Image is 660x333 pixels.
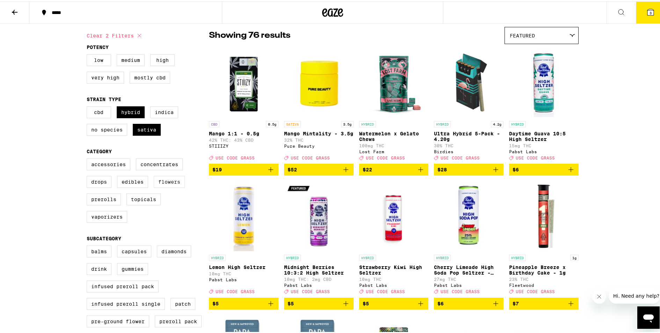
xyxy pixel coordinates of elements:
[509,282,579,286] div: Fleetwood
[570,253,579,260] p: 1g
[441,154,480,159] span: USE CODE GRASS
[513,165,519,171] span: $6
[216,288,255,293] span: USE CODE GRASS
[509,129,579,141] p: Daytime Guava 10:5 High Seltzer
[359,46,429,116] img: Lost Farm - Watermelon x Gelato Chews
[87,279,159,291] label: Infused Preroll Pack
[209,270,278,275] p: 10mg THC
[209,28,290,40] p: Showing 76 results
[209,180,278,296] a: Open page for Lemon High Seltzer from Pabst Labs
[359,253,376,260] p: HYBRID
[126,192,161,204] label: Topicals
[650,9,652,14] span: 3
[509,148,579,153] div: Pabst Labs
[212,299,219,305] span: $5
[209,136,278,141] p: 42% THC: 43% CBD
[359,276,429,280] p: 10mg THC
[284,162,354,174] button: Add to bag
[509,120,526,126] p: HYBRID
[150,105,178,117] label: Indica
[359,148,429,153] div: Lost Farm
[150,53,175,65] label: High
[509,296,579,308] button: Add to bag
[266,120,278,126] p: 0.5g
[434,46,503,162] a: Open page for Ultra Hybrid 5-Pack - 4.20g from Birdies
[209,263,278,269] p: Lemon High Seltzer
[87,147,112,153] legend: Category
[434,263,503,274] p: Cherry Limeade High Soda Pop Seltzer - 25mg
[209,276,278,281] div: Pabst Labs
[509,46,579,162] a: Open page for Daytime Guava 10:5 High Seltzer from Pabst Labs
[359,120,376,126] p: HYBRID
[212,165,222,171] span: $19
[366,288,405,293] span: USE CODE GRASS
[209,253,226,260] p: HYBRID
[155,314,202,326] label: Preroll Pack
[209,162,278,174] button: Add to bag
[516,154,555,159] span: USE CODE GRASS
[434,180,503,296] a: Open page for Cherry Limeade High Soda Pop Seltzer - 25mg from Pabst Labs
[117,262,148,274] label: Gummies
[209,46,278,162] a: Open page for Mango 1:1 - 0.5g from STIIIZY
[516,288,555,293] span: USE CODE GRASS
[209,142,278,147] div: STIIIZY
[434,282,503,286] div: Pabst Labs
[359,180,429,296] a: Open page for Strawberry Kiwi High Seltzer from Pabst Labs
[509,162,579,174] button: Add to bag
[434,129,503,141] p: Ultra Hybrid 5-Pack - 4.20g
[117,244,151,256] label: Capsules
[434,142,503,147] p: 30% THC
[284,180,354,296] a: Open page for Midnight Berries 10:3:2 High Seltzer from Pabst Labs
[434,162,503,174] button: Add to bag
[491,120,503,126] p: 4.2g
[87,26,144,43] button: Clear 2 filters
[434,180,503,250] img: Pabst Labs - Cherry Limeade High Soda Pop Seltzer - 25mg
[437,165,447,171] span: $28
[359,296,429,308] button: Add to bag
[209,129,278,135] p: Mango 1:1 - 0.5g
[87,297,165,309] label: Infused Preroll Single
[216,154,255,159] span: USE CODE GRASS
[209,46,278,116] img: STIIIZY - Mango 1:1 - 0.5g
[87,244,111,256] label: Balms
[637,305,660,327] iframe: Button to launch messaging window
[284,296,354,308] button: Add to bag
[284,46,354,116] img: Pure Beauty - Mango Mintality - 3.5g
[284,180,354,250] img: Pabst Labs - Midnight Berries 10:3:2 High Seltzer
[284,120,301,126] p: SATIVA
[434,276,503,280] p: 27mg THC
[284,142,354,147] div: Pure Beauty
[284,282,354,286] div: Pabst Labs
[288,165,297,171] span: $52
[359,142,429,147] p: 100mg THC
[87,314,149,326] label: Pre-ground Flower
[87,43,109,49] legend: Potency
[87,175,111,186] label: Drops
[133,122,161,134] label: Sativa
[291,288,330,293] span: USE CODE GRASS
[87,70,124,82] label: Very High
[510,31,535,37] span: Featured
[434,296,503,308] button: Add to bag
[509,253,526,260] p: HYBRID
[609,287,660,302] iframe: Message from company
[359,180,429,250] img: Pabst Labs - Strawberry Kiwi High Seltzer
[87,105,111,117] label: CBD
[284,129,354,135] p: Mango Mintality - 3.5g
[509,263,579,274] p: Pineapple Breeze x Birthday Cake - 1g
[284,136,354,141] p: 32% THC
[291,154,330,159] span: USE CODE GRASS
[288,299,294,305] span: $5
[434,120,451,126] p: HYBRID
[513,299,519,305] span: $7
[117,175,148,186] label: Edibles
[87,157,130,169] label: Accessories
[366,154,405,159] span: USE CODE GRASS
[117,53,145,65] label: Medium
[509,276,579,280] p: 23% THC
[359,46,429,162] a: Open page for Watermelon x Gelato Chews from Lost Farm
[363,165,372,171] span: $22
[434,46,503,116] img: Birdies - Ultra Hybrid 5-Pack - 4.20g
[209,180,278,250] img: Pabst Labs - Lemon High Seltzer
[434,253,451,260] p: HYBRID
